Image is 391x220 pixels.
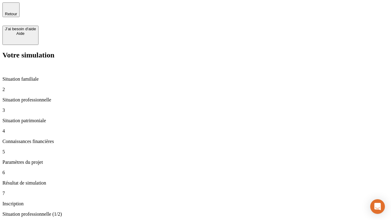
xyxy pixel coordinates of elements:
p: 4 [2,128,389,134]
div: J’ai besoin d'aide [5,27,36,31]
h2: Votre simulation [2,51,389,59]
p: Situation patrimoniale [2,118,389,123]
p: 7 [2,191,389,196]
button: Retour [2,2,20,17]
p: Situation familiale [2,76,389,82]
p: Connaissances financières [2,139,389,144]
p: 3 [2,108,389,113]
span: Retour [5,12,17,16]
p: Inscription [2,201,389,207]
p: Paramètres du projet [2,159,389,165]
p: 6 [2,170,389,175]
p: Résultat de simulation [2,180,389,186]
div: Aide [5,31,36,36]
p: 2 [2,87,389,92]
p: 5 [2,149,389,155]
div: Open Intercom Messenger [370,199,385,214]
p: Situation professionnelle [2,97,389,103]
p: Situation professionnelle (1/2) [2,211,389,217]
button: J’ai besoin d'aideAide [2,26,38,45]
